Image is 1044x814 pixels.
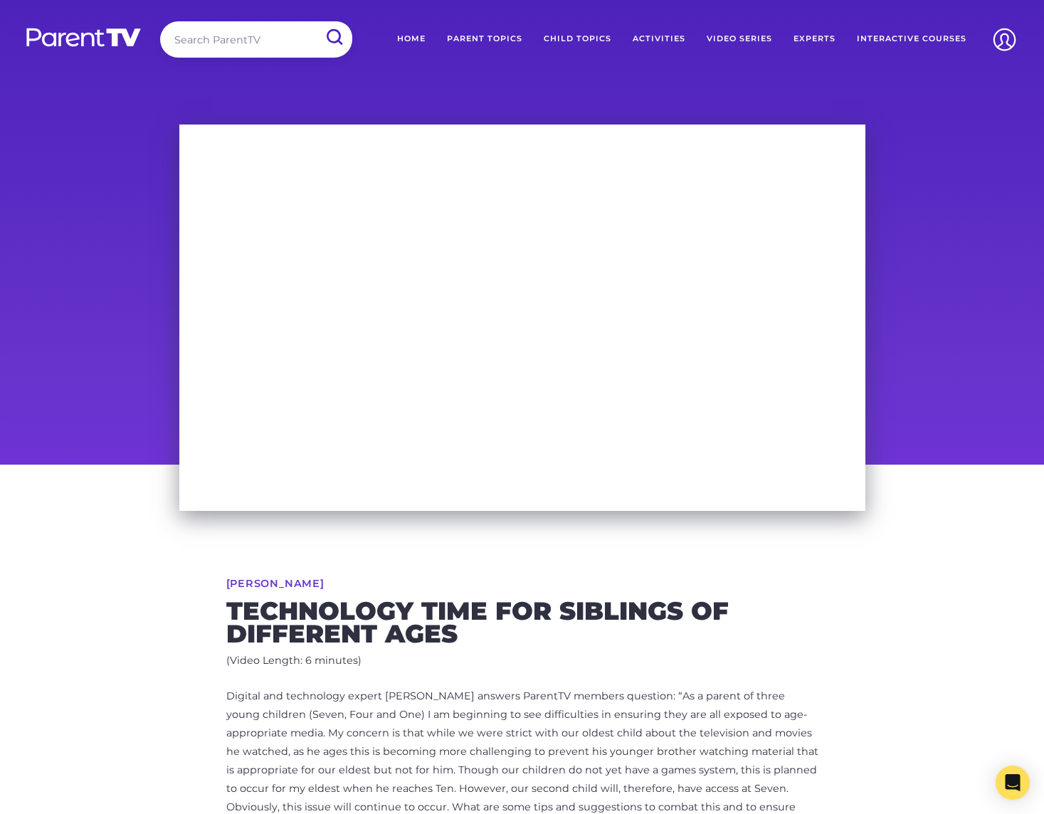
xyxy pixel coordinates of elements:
[696,21,783,57] a: Video Series
[783,21,846,57] a: Experts
[226,578,325,588] a: [PERSON_NAME]
[436,21,533,57] a: Parent Topics
[986,21,1023,58] img: Account
[315,21,352,53] input: Submit
[996,766,1030,800] div: Open Intercom Messenger
[226,600,818,645] h2: Technology Time For Siblings of Different Ages
[846,21,977,57] a: Interactive Courses
[25,27,142,48] img: parenttv-logo-white.4c85aaf.svg
[226,652,818,670] p: (Video Length: 6 minutes)
[386,21,436,57] a: Home
[160,21,352,58] input: Search ParentTV
[533,21,622,57] a: Child Topics
[622,21,696,57] a: Activities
